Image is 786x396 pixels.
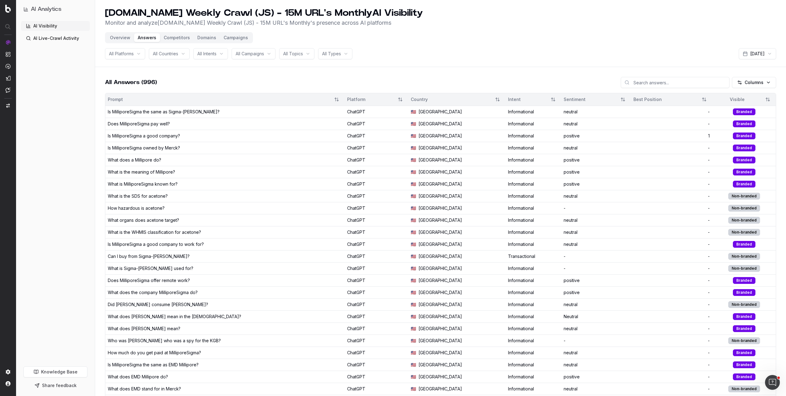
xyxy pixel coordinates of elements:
span: [GEOGRAPHIC_DATA] [418,350,462,356]
span: [GEOGRAPHIC_DATA] [418,374,462,380]
div: Did [PERSON_NAME] consume [PERSON_NAME]? [108,301,208,308]
div: ChatGPT [347,386,406,392]
span: 🇺🇸 [411,301,416,308]
div: Informational [508,265,559,272]
h1: [DOMAIN_NAME] Weekly Crawl (JS) - 15M URL's Monthly AI Visibility [105,7,423,19]
input: Search answers... [621,77,729,88]
div: - [633,374,710,380]
div: positive [564,277,629,284]
div: Branded [733,133,755,139]
div: Non-branded [728,217,760,224]
div: What is Sigma-[PERSON_NAME] used for? [108,265,193,272]
div: Informational [508,386,559,392]
div: Non-branded [728,193,760,200]
button: Sort [492,94,503,105]
span: [GEOGRAPHIC_DATA] [418,145,462,151]
div: positive [564,181,629,187]
div: What is the SDS for acetone? [108,193,168,199]
span: 🇺🇸 [411,241,416,247]
div: - [633,181,710,187]
div: What does a Millipore do? [108,157,161,163]
div: Country [411,96,490,103]
div: Informational [508,326,559,332]
div: - [633,217,710,223]
span: [GEOGRAPHIC_DATA] [418,217,462,223]
span: 🇺🇸 [411,181,416,187]
div: - [633,229,710,235]
span: [GEOGRAPHIC_DATA] [418,157,462,163]
div: Informational [508,241,559,247]
div: ChatGPT [347,193,406,199]
button: Overview [106,33,134,42]
iframe: Intercom live chat [765,375,780,390]
div: Non-branded [728,205,760,212]
span: All Countries [153,51,178,57]
span: 🇺🇸 [411,205,416,211]
div: Non-branded [728,301,760,308]
button: Domains [194,33,220,42]
button: Answers [134,33,160,42]
div: - [564,265,629,272]
div: Branded [733,289,755,296]
div: Informational [508,205,559,211]
div: Branded [733,145,755,151]
span: 🇺🇸 [411,229,416,235]
div: ChatGPT [347,109,406,115]
div: - [633,265,710,272]
div: Informational [508,338,559,344]
div: ChatGPT [347,350,406,356]
span: 🇺🇸 [411,350,416,356]
div: Intent [508,96,545,103]
div: ChatGPT [347,217,406,223]
span: 🇺🇸 [411,253,416,259]
button: Sort [548,94,559,105]
div: ChatGPT [347,374,406,380]
span: [GEOGRAPHIC_DATA] [418,241,462,247]
button: AI Analytics [23,5,87,14]
h1: AI Analytics [31,5,61,14]
img: Botify logo [5,5,11,13]
div: neutral [564,241,629,247]
div: What is MilliporeSigma known for? [108,181,178,187]
button: Sort [699,94,710,105]
span: [GEOGRAPHIC_DATA] [418,133,462,139]
div: Non-branded [728,253,760,260]
span: [GEOGRAPHIC_DATA] [418,362,462,368]
span: [GEOGRAPHIC_DATA] [418,326,462,332]
div: Informational [508,350,559,356]
button: Columns [732,77,776,88]
h2: All Answers (996) [105,78,157,87]
div: - [633,157,710,163]
div: Branded [733,349,755,356]
img: Analytics [6,40,11,45]
div: Informational [508,314,559,320]
div: - [633,301,710,308]
div: ChatGPT [347,133,406,139]
div: ChatGPT [347,145,406,151]
img: Assist [6,87,11,93]
div: How hazardous is acetone? [108,205,165,211]
div: ChatGPT [347,181,406,187]
span: All Campaigns [236,51,264,57]
div: neutral [564,301,629,308]
div: Non-branded [728,337,760,344]
div: Non-branded [728,385,760,392]
button: Share feedback [23,380,87,391]
div: - [633,205,710,211]
div: - [633,145,710,151]
div: Is MilliporeSigma a good company to work for? [108,241,204,247]
div: Informational [508,121,559,127]
div: - [633,386,710,392]
div: Branded [733,241,755,248]
div: - [633,253,710,259]
div: - [633,314,710,320]
div: ChatGPT [347,289,406,296]
div: Informational [508,145,559,151]
div: Can I buy from Sigma-[PERSON_NAME]? [108,253,190,259]
div: Informational [508,229,559,235]
div: ChatGPT [347,265,406,272]
p: Monitor and analyze [DOMAIN_NAME] Weekly Crawl (JS) - 15M URL's Monthly 's presence across AI pla... [105,19,423,27]
div: - [633,338,710,344]
div: ChatGPT [347,205,406,211]
div: Informational [508,133,559,139]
